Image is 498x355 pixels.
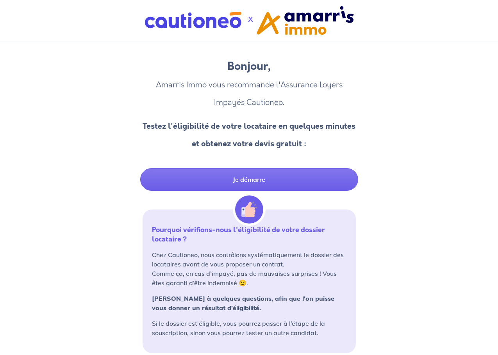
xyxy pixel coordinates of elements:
p: Si le dossier est éligible, vous pourrez passer à l’étape de la souscription, sinon vous pourrez ... [152,319,346,337]
img: illu_alert_hand.svg [235,195,263,224]
strong: Testez l'éligibilité de votre locataire en quelques minutes et obtenez votre devis gratuit : [143,121,355,149]
a: Je démarre [140,168,358,191]
img: amarris [256,6,354,35]
p: Amarris Immo vous recommande l'Assurance Loyers Impayés Cautioneo. [143,76,356,111]
img: cautioneo [144,11,242,30]
p: Chez Cautioneo, nous contrôlons systématiquement le dossier des locataires avant de vous proposer... [152,250,346,288]
h3: Bonjour, [143,60,356,73]
span: x [248,12,253,24]
strong: [PERSON_NAME] à quelques questions, afin que l'on puisse vous donner un résultat d’éligibilité. [152,295,334,312]
p: Pourquoi vérifions-nous l'éligibilité de votre dossier locataire ? [152,225,346,244]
